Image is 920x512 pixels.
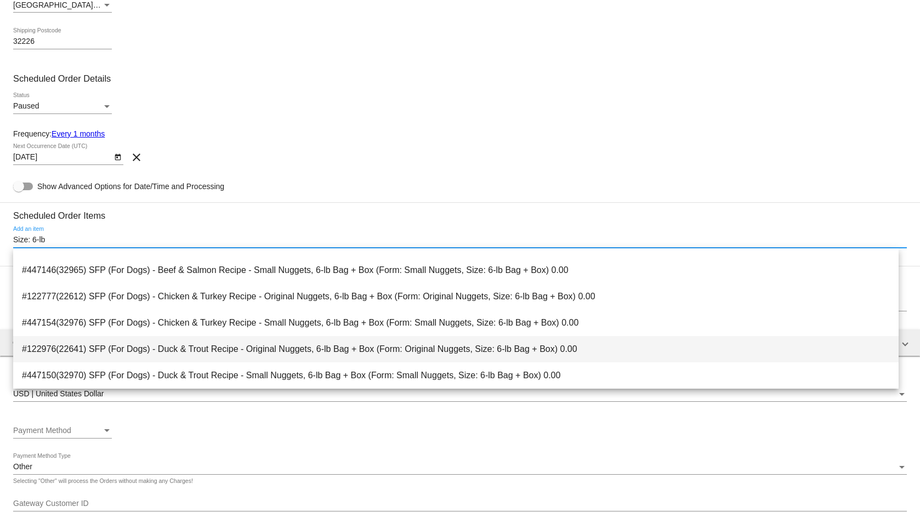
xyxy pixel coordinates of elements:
mat-select: Currency [13,390,907,399]
h3: Scheduled Order Details [13,73,907,84]
input: Gateway Customer ID [13,499,907,508]
span: #122976(22641) SFP (For Dogs) - Duck & Trout Recipe - Original Nuggets, 6-lb Bag + Box (Form: Ori... [22,336,890,362]
span: Paused [13,101,39,110]
mat-select: Status [13,102,112,111]
span: Show Advanced Options for Date/Time and Processing [37,181,224,192]
button: Open calendar [112,151,123,162]
h3: Scheduled Order Items [13,202,907,221]
span: USD | United States Dollar [13,389,104,398]
mat-hint: Selecting "Other" will process the Orders without making any Charges! [13,478,193,485]
span: #447146(32965) SFP (For Dogs) - Beef & Salmon Recipe - Small Nuggets, 6-lb Bag + Box (Form: Small... [22,257,890,283]
mat-select: Payment Method [13,426,112,435]
span: [GEOGRAPHIC_DATA] | [US_STATE] [13,1,142,9]
mat-select: Shipping State [13,1,112,10]
mat-icon: clear [130,151,143,164]
span: Order total [13,338,55,347]
div: Frequency: [13,129,907,138]
mat-select: Payment Method Type [13,463,907,471]
span: #447154(32976) SFP (For Dogs) - Chicken & Turkey Recipe - Small Nuggets, 6-lb Bag + Box (Form: Sm... [22,310,890,336]
input: Add an item [13,236,907,244]
span: #122777(22612) SFP (For Dogs) - Chicken & Turkey Recipe - Original Nuggets, 6-lb Bag + Box (Form:... [22,283,890,310]
span: Payment Method [13,426,71,435]
input: Next Occurrence Date (UTC) [13,153,112,162]
a: Every 1 months [52,129,105,138]
input: Shipping Postcode [13,37,112,46]
span: #447150(32970) SFP (For Dogs) - Duck & Trout Recipe - Small Nuggets, 6-lb Bag + Box (Form: Small ... [22,362,890,389]
span: Other [13,462,32,471]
